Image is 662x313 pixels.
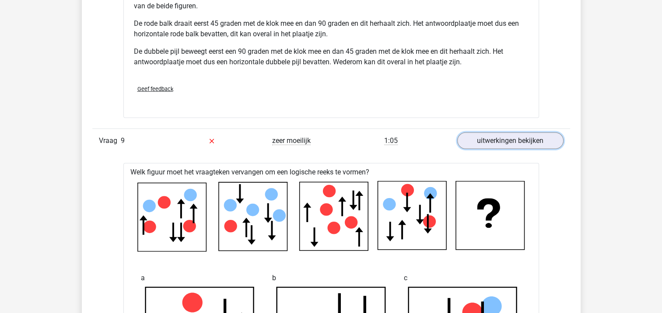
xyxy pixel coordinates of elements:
span: b [272,269,276,287]
span: 9 [121,136,125,145]
p: De rode balk draait eerst 45 graden met de klok mee en dan 90 graden en dit herhaalt zich. Het an... [134,18,529,39]
span: zeer moeilijk [272,136,311,145]
span: Vraag [99,136,121,146]
a: uitwerkingen bekijken [457,132,564,149]
span: Geef feedback [137,86,173,92]
p: De dubbele pijl beweegt eerst een 90 graden met de klok mee en dan 45 graden met de klok mee en d... [134,46,529,67]
span: 1:05 [384,136,398,145]
span: a [141,269,145,287]
span: c [404,269,407,287]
